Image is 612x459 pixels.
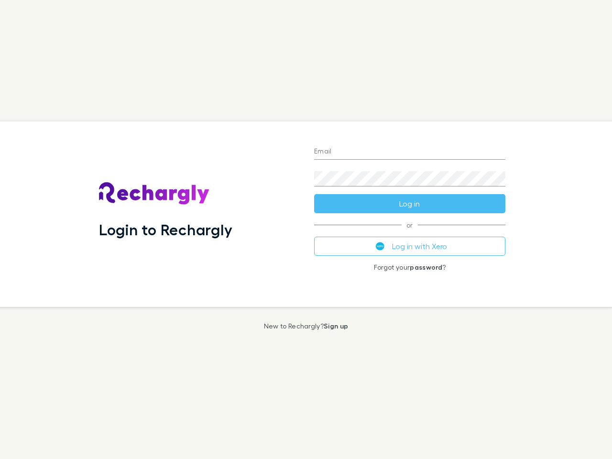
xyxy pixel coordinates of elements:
a: password [410,263,442,271]
button: Log in with Xero [314,237,505,256]
a: Sign up [324,322,348,330]
h1: Login to Rechargly [99,220,232,239]
button: Log in [314,194,505,213]
img: Xero's logo [376,242,384,251]
p: New to Rechargly? [264,322,349,330]
img: Rechargly's Logo [99,182,210,205]
p: Forgot your ? [314,263,505,271]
